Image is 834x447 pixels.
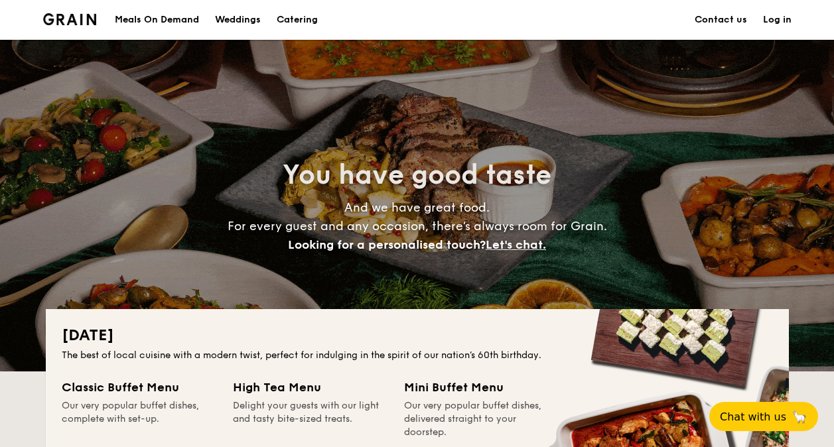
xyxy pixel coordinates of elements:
[233,378,388,397] div: High Tea Menu
[43,13,97,25] img: Grain
[404,399,559,439] div: Our very popular buffet dishes, delivered straight to your doorstep.
[62,349,773,362] div: The best of local cuisine with a modern twist, perfect for indulging in the spirit of our nation’...
[62,399,217,439] div: Our very popular buffet dishes, complete with set-up.
[792,409,807,424] span: 🦙
[709,402,818,431] button: Chat with us🦙
[720,411,786,423] span: Chat with us
[43,13,97,25] a: Logotype
[62,378,217,397] div: Classic Buffet Menu
[62,325,773,346] h2: [DATE]
[486,237,546,252] span: Let's chat.
[233,399,388,439] div: Delight your guests with our light and tasty bite-sized treats.
[404,378,559,397] div: Mini Buffet Menu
